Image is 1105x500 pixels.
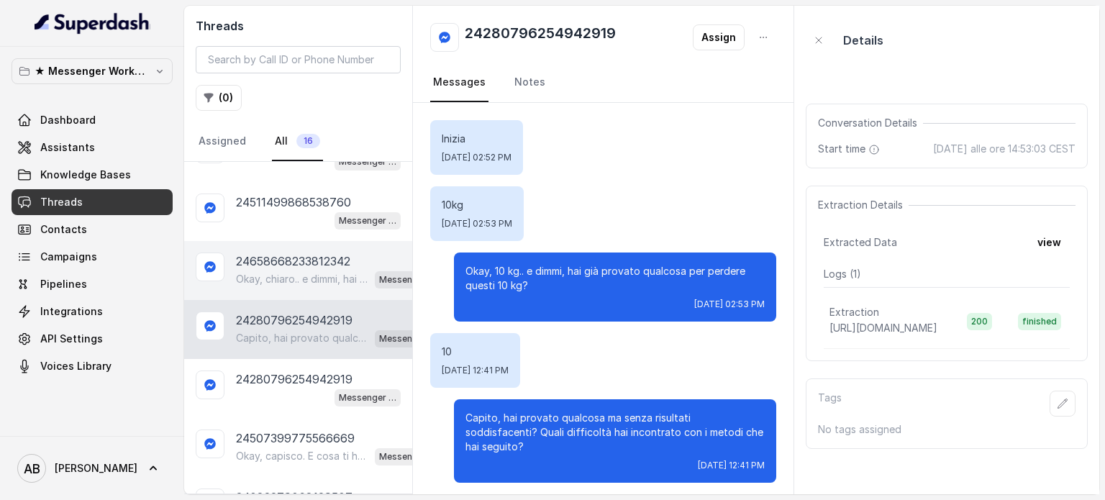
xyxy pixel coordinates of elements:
p: Messenger Metodo FESPA v2 [379,450,437,464]
input: Search by Call ID or Phone Number [196,46,401,73]
a: Notes [511,63,548,102]
p: Extraction [829,305,879,319]
p: 24658668233812342 [236,253,350,270]
h2: Threads [196,17,401,35]
p: Messenger Metodo FESPA v2 [339,391,396,405]
span: Contacts [40,222,87,237]
button: Assign [693,24,745,50]
span: Start time [818,142,883,156]
a: Voices Library [12,353,173,379]
span: [DATE] alle ore 14:53:03 CEST [933,142,1076,156]
nav: Tabs [430,63,776,102]
span: Threads [40,195,83,209]
p: Messenger Metodo FESPA v2 [339,155,396,169]
a: Threads [12,189,173,215]
a: Campaigns [12,244,173,270]
p: 24280796254942919 [236,371,353,388]
nav: Tabs [196,122,401,161]
button: view [1029,229,1070,255]
p: ★ Messenger Workspace [35,63,150,80]
span: [DATE] 02:53 PM [694,299,765,310]
span: [URL][DOMAIN_NAME] [829,322,937,334]
p: Okay, 10 kg.. e dimmi, hai già provato qualcosa per perdere questi 10 kg? [465,264,765,293]
span: [PERSON_NAME] [55,461,137,476]
p: Messenger Metodo FESPA v2 [339,214,396,228]
a: [PERSON_NAME] [12,448,173,488]
span: Voices Library [40,359,112,373]
span: Assistants [40,140,95,155]
h2: 24280796254942919 [465,23,616,52]
a: Integrations [12,299,173,324]
a: Contacts [12,217,173,242]
span: [DATE] 02:53 PM [442,218,512,229]
p: 10 [442,345,509,359]
p: 24507399775566669 [236,429,355,447]
button: (0) [196,85,242,111]
span: 16 [296,134,320,148]
span: 200 [967,313,992,330]
span: Campaigns [40,250,97,264]
img: light.svg [35,12,150,35]
a: Assistants [12,135,173,160]
p: Logs ( 1 ) [824,267,1070,281]
a: Pipelines [12,271,173,297]
p: 24511499868538760 [236,194,351,211]
p: Inizia [442,132,511,146]
span: Extracted Data [824,235,897,250]
span: Dashboard [40,113,96,127]
button: ★ Messenger Workspace [12,58,173,84]
p: Details [843,32,883,49]
span: Pipelines [40,277,87,291]
span: Conversation Details [818,116,923,130]
p: Okay, chiaro.. e dimmi, hai già provato qualcosa per perdere questi 10 kg? [236,272,369,286]
p: Tags [818,391,842,417]
p: No tags assigned [818,422,1076,437]
a: Knowledge Bases [12,162,173,188]
p: Capito, hai provato qualcosa ma senza risultati soddisfacenti? Quali difficoltà hai incontrato co... [236,331,369,345]
p: 24280796254942919 [236,312,353,329]
a: API Settings [12,326,173,352]
a: Assigned [196,122,249,161]
p: Capito, hai provato qualcosa ma senza risultati soddisfacenti? Quali difficoltà hai incontrato co... [465,411,765,454]
span: API Settings [40,332,103,346]
span: Integrations [40,304,103,319]
span: finished [1018,313,1061,330]
p: 10kg [442,198,512,212]
p: Okay, capisco. E cosa ti ha spinto a richiedere informazioni sul Metodo FESPA? Cos’è che ti ha in... [236,449,369,463]
span: [DATE] 02:52 PM [442,152,511,163]
span: [DATE] 12:41 PM [442,365,509,376]
span: [DATE] 12:41 PM [698,460,765,471]
a: Messages [430,63,488,102]
p: Messenger Metodo FESPA v2 [379,332,437,346]
span: Knowledge Bases [40,168,131,182]
span: Extraction Details [818,198,909,212]
p: Messenger Metodo FESPA v2 [379,273,437,287]
text: AB [24,461,40,476]
a: Dashboard [12,107,173,133]
a: All16 [272,122,323,161]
